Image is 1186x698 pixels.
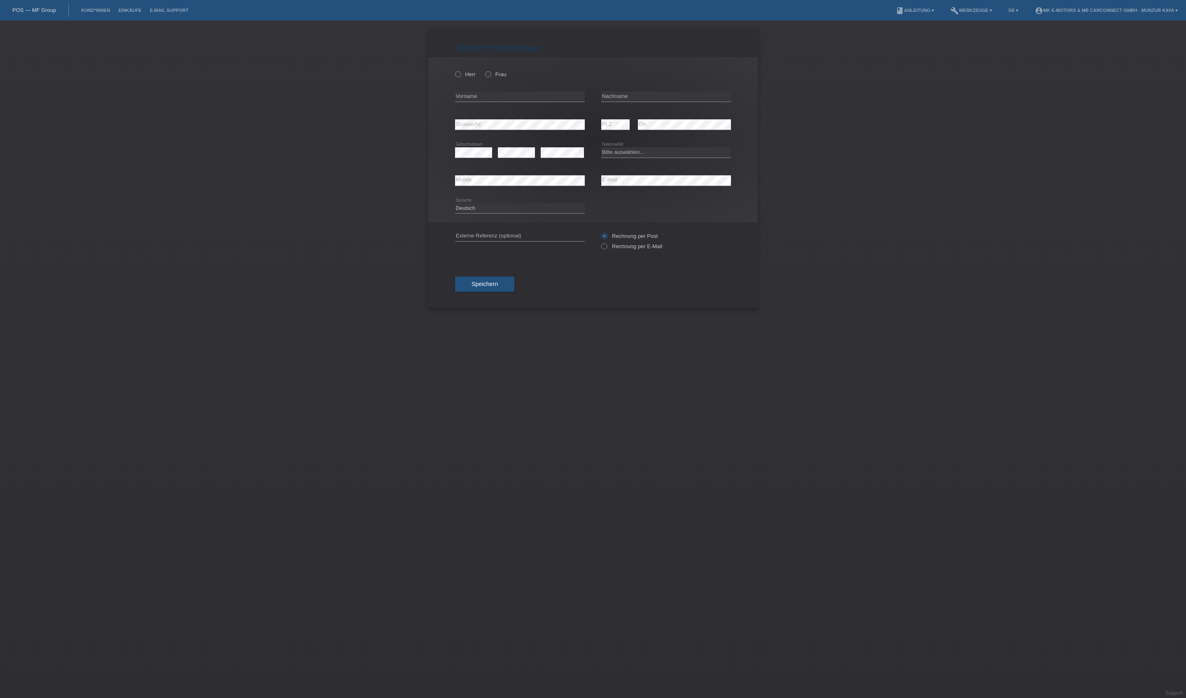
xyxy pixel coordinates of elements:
a: Support [1165,690,1183,696]
h1: Kund*in hinzufügen [455,43,731,53]
i: account_circle [1035,7,1043,15]
a: E-Mail Support [146,8,193,13]
a: account_circleMK E-MOTORS & MB CarConnect GmbH - Munzur Kaya ▾ [1031,8,1182,13]
label: Rechnung per E-Mail [601,243,662,249]
input: Herr [455,71,460,77]
input: Rechnung per E-Mail [601,243,607,254]
span: Speichern [472,281,498,287]
a: Einkäufe [114,8,145,13]
a: buildWerkzeuge ▾ [946,8,996,13]
label: Rechnung per Post [601,233,658,239]
button: Speichern [455,277,514,292]
label: Herr [455,71,476,77]
a: bookAnleitung ▾ [892,8,938,13]
input: Frau [485,71,490,77]
i: build [950,7,959,15]
input: Rechnung per Post [601,233,607,243]
a: Kund*innen [77,8,114,13]
label: Frau [485,71,506,77]
i: book [896,7,904,15]
a: DE ▾ [1004,8,1023,13]
a: POS — MF Group [12,7,56,13]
